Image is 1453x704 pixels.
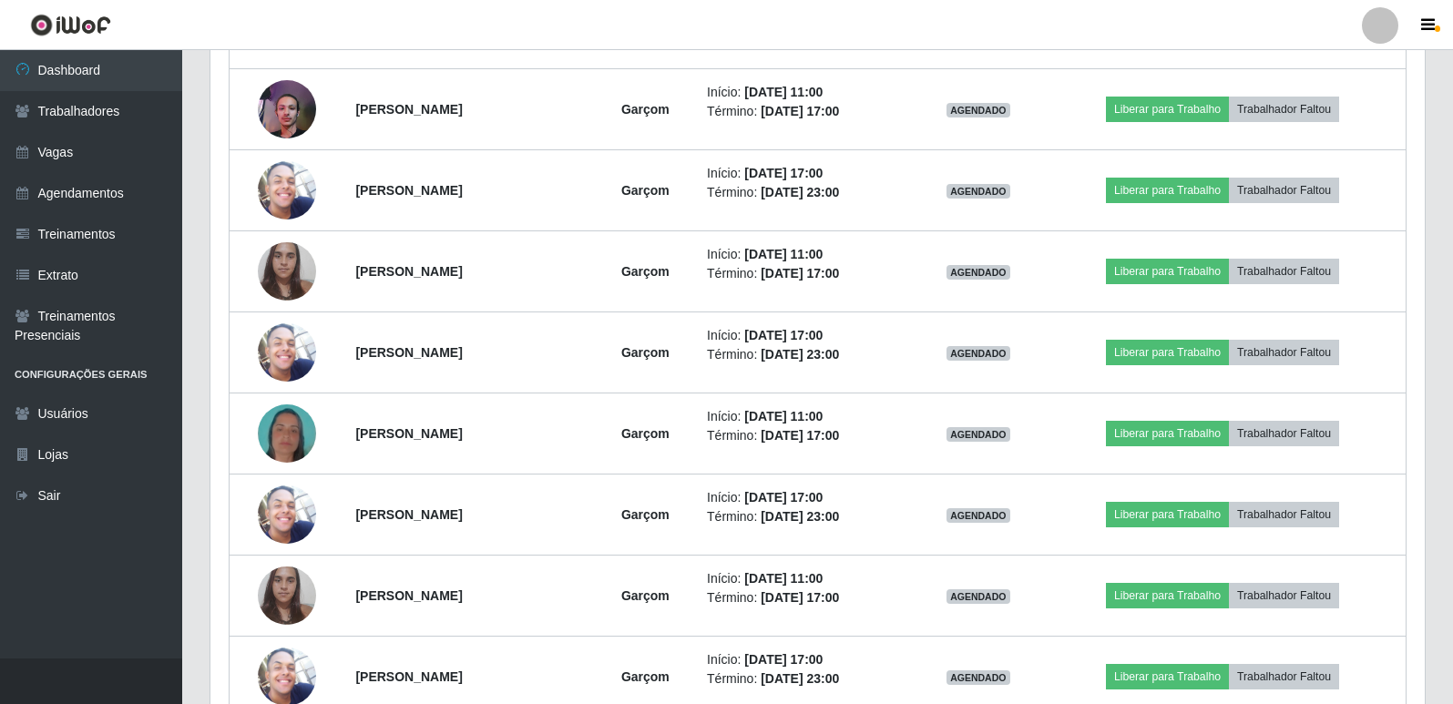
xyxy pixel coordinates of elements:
li: Início: [707,407,906,426]
strong: [PERSON_NAME] [355,102,462,117]
strong: [PERSON_NAME] [355,264,462,279]
li: Início: [707,164,906,183]
strong: Garçom [621,264,670,279]
strong: Garçom [621,102,670,117]
img: 1693441138055.jpeg [258,161,316,219]
time: [DATE] 17:00 [744,652,823,667]
button: Trabalhador Faltou [1229,259,1339,284]
time: [DATE] 11:00 [744,571,823,586]
strong: [PERSON_NAME] [355,507,462,522]
strong: Garçom [621,669,670,684]
span: AGENDADO [946,184,1010,199]
button: Liberar para Trabalho [1106,97,1229,122]
time: [DATE] 23:00 [761,671,839,686]
span: AGENDADO [946,265,1010,280]
strong: Garçom [621,183,670,198]
li: Início: [707,83,906,102]
time: [DATE] 11:00 [744,409,823,423]
time: [DATE] 17:00 [761,590,839,605]
time: [DATE] 17:00 [744,166,823,180]
li: Término: [707,183,906,202]
span: AGENDADO [946,103,1010,117]
button: Liberar para Trabalho [1106,664,1229,689]
strong: [PERSON_NAME] [355,426,462,441]
span: AGENDADO [946,508,1010,523]
button: Liberar para Trabalho [1106,421,1229,446]
img: 1734444279146.jpeg [258,556,316,634]
strong: Garçom [621,507,670,522]
span: AGENDADO [946,346,1010,361]
time: [DATE] 17:00 [761,266,839,281]
span: AGENDADO [946,589,1010,604]
time: [DATE] 11:00 [744,247,823,261]
button: Trabalhador Faltou [1229,340,1339,365]
img: 1693441138055.jpeg [258,323,316,382]
button: Liberar para Trabalho [1106,583,1229,608]
strong: Garçom [621,588,670,603]
time: [DATE] 17:00 [744,328,823,342]
time: [DATE] 23:00 [761,185,839,199]
strong: Garçom [621,426,670,441]
span: AGENDADO [946,670,1010,685]
li: Início: [707,569,906,588]
time: [DATE] 17:00 [761,428,839,443]
button: Trabalhador Faltou [1229,421,1339,446]
img: 1734444279146.jpeg [258,232,316,310]
button: Trabalhador Faltou [1229,502,1339,527]
span: AGENDADO [946,427,1010,442]
li: Término: [707,588,906,607]
button: Liberar para Trabalho [1106,178,1229,203]
strong: [PERSON_NAME] [355,588,462,603]
button: Liberar para Trabalho [1106,340,1229,365]
time: [DATE] 23:00 [761,347,839,362]
time: [DATE] 17:00 [744,490,823,505]
li: Término: [707,426,906,445]
li: Término: [707,669,906,689]
li: Início: [707,326,906,345]
li: Término: [707,345,906,364]
time: [DATE] 11:00 [744,85,823,99]
strong: [PERSON_NAME] [355,183,462,198]
button: Trabalhador Faltou [1229,97,1339,122]
button: Trabalhador Faltou [1229,178,1339,203]
li: Término: [707,264,906,283]
li: Término: [707,507,906,526]
strong: Garçom [621,345,670,360]
li: Início: [707,245,906,264]
strong: [PERSON_NAME] [355,669,462,684]
img: 1737159671369.jpeg [258,70,316,148]
time: [DATE] 23:00 [761,509,839,524]
strong: [PERSON_NAME] [355,345,462,360]
img: 1698090874027.jpeg [258,382,316,485]
button: Trabalhador Faltou [1229,664,1339,689]
button: Liberar para Trabalho [1106,259,1229,284]
button: Liberar para Trabalho [1106,502,1229,527]
li: Início: [707,488,906,507]
li: Início: [707,650,906,669]
img: 1693441138055.jpeg [258,485,316,544]
img: CoreUI Logo [30,14,111,36]
button: Trabalhador Faltou [1229,583,1339,608]
li: Término: [707,102,906,121]
time: [DATE] 17:00 [761,104,839,118]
